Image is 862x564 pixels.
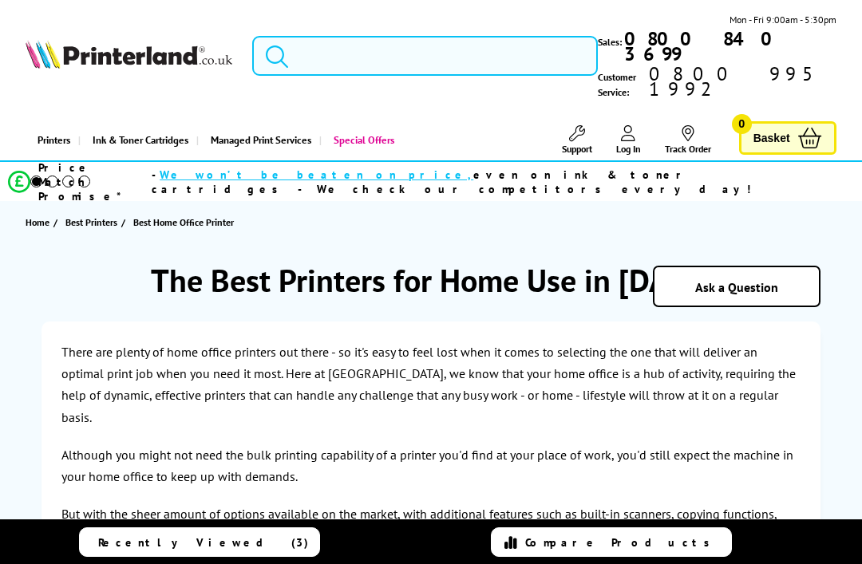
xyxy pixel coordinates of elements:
[61,503,800,546] p: But with the sheer amount of options available on the market, with additional features such as bu...
[133,214,238,231] a: Best Home Office Printer
[8,168,820,195] li: modal_Promise
[616,143,641,155] span: Log In
[93,120,188,160] span: Ink & Toner Cartridges
[65,214,121,231] a: Best Printers
[26,40,232,73] a: Printerland Logo
[78,120,196,160] a: Ink & Toner Cartridges
[160,168,473,182] span: We won’t be beaten on price,
[61,444,800,487] p: Although you might not need the bulk printing capability of a printer you'd find at your place of...
[730,12,836,27] span: Mon - Fri 9:00am - 5:30pm
[665,125,711,155] a: Track Order
[79,527,320,557] a: Recently Viewed (3)
[616,125,641,155] a: Log In
[42,259,820,301] h1: The Best Printers for Home Use in [DATE]
[646,66,836,97] span: 0800 995 1992
[562,125,592,155] a: Support
[61,341,800,428] p: There are plenty of home office printers out there - so it's easy to feel lost when it comes to s...
[753,128,790,149] span: Basket
[598,34,622,49] span: Sales:
[26,120,78,160] a: Printers
[562,143,592,155] span: Support
[622,31,836,61] a: 0800 840 3699
[26,40,232,69] img: Printerland Logo
[133,214,234,231] span: Best Home Office Printer
[152,168,820,196] div: - even on ink & toner cartridges - We check our competitors every day!
[196,120,319,160] a: Managed Print Services
[38,160,152,203] span: Price Match Promise*
[624,26,784,66] b: 0800 840 3699
[26,214,49,231] span: Home
[525,535,718,550] span: Compare Products
[695,279,778,295] a: Ask a Question
[65,214,117,231] span: Best Printers
[491,527,732,557] a: Compare Products
[319,120,402,160] a: Special Offers
[26,214,53,231] a: Home
[739,121,836,156] a: Basket 0
[98,535,309,550] span: Recently Viewed (3)
[732,114,752,134] span: 0
[598,66,836,100] span: Customer Service:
